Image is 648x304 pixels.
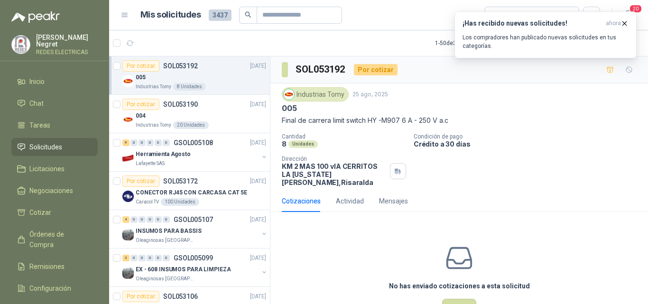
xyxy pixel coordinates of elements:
img: Company Logo [122,75,134,87]
a: Por cotizarSOL053192[DATE] Company Logo005Industrias Tomy8 Unidades [109,56,270,95]
p: Oleaginosas [GEOGRAPHIC_DATA][PERSON_NAME] [136,237,195,244]
button: 20 [620,7,637,24]
span: Tareas [29,120,50,130]
p: REDES ELECTRICAS [36,49,98,55]
h1: Mis solicitudes [140,8,201,22]
div: 4 [122,216,130,223]
p: SOL053192 [163,63,198,69]
div: Por cotizar [122,175,159,187]
div: 0 [139,216,146,223]
h3: No has enviado cotizaciones a esta solicitud [389,281,530,291]
p: GSOL005107 [174,216,213,223]
div: Por cotizar [122,60,159,72]
img: Company Logo [122,191,134,202]
p: KM 2 MAS 100 vIA CERRITOS LA [US_STATE] [PERSON_NAME] , Risaralda [282,162,386,186]
div: 1 - 50 de 3254 [435,36,497,51]
div: Por cotizar [354,64,398,75]
div: 0 [139,139,146,146]
div: 9 [122,139,130,146]
p: INSUMOS PARA BASSIS [136,227,202,236]
a: Remisiones [11,258,98,276]
p: SOL053190 [163,101,198,108]
p: Oleaginosas [GEOGRAPHIC_DATA][PERSON_NAME] [136,275,195,283]
span: Inicio [29,76,45,87]
p: Caracol TV [136,198,159,206]
p: Lafayette SAS [136,160,165,167]
a: 3 0 0 0 0 0 GSOL005099[DATE] Company LogoEX - 608 INSUMOS PARA LIMPIEZAOleaginosas [GEOGRAPHIC_DA... [122,252,268,283]
p: [DATE] [250,100,266,109]
p: Los compradores han publicado nuevas solicitudes en tus categorías. [463,33,629,50]
div: 0 [155,216,162,223]
p: Condición de pago [414,133,644,140]
p: SOL053106 [163,293,198,300]
img: Company Logo [122,229,134,240]
p: Dirección [282,156,386,162]
img: Company Logo [122,114,134,125]
span: search [245,11,251,18]
img: Company Logo [122,267,134,279]
span: 20 [629,4,642,13]
p: Industrias Tomy [136,83,171,91]
p: [DATE] [250,292,266,301]
p: Cantidad [282,133,406,140]
img: Company Logo [284,89,294,100]
div: 0 [147,216,154,223]
a: 9 0 0 0 0 0 GSOL005108[DATE] Company LogoHerramienta AgostoLafayette SAS [122,137,268,167]
div: 20 Unidades [173,121,209,129]
div: 100 Unidades [161,198,199,206]
div: Cotizaciones [282,196,321,206]
span: Negociaciones [29,185,73,196]
div: 0 [155,139,162,146]
a: Solicitudes [11,138,98,156]
p: 004 [136,111,146,120]
img: Logo peakr [11,11,60,23]
span: Chat [29,98,44,109]
div: 0 [139,255,146,261]
a: Chat [11,94,98,112]
span: Cotizar [29,207,51,218]
div: Actividad [336,196,364,206]
div: 0 [130,139,138,146]
div: 0 [147,139,154,146]
p: Final de carrera limit switch HY -M907 6 A - 250 V a.c [282,115,637,126]
span: 3437 [209,9,231,21]
span: Órdenes de Compra [29,229,89,250]
a: Licitaciones [11,160,98,178]
p: CONECTOR RJ45 CON CARCASA CAT 5E [136,188,247,197]
img: Company Logo [122,152,134,164]
p: Industrias Tomy [136,121,171,129]
p: Crédito a 30 días [414,140,644,148]
p: 005 [136,73,146,82]
p: 8 [282,140,287,148]
button: ¡Has recibido nuevas solicitudes!ahora Los compradores han publicado nuevas solicitudes en tus ca... [454,11,637,58]
span: ahora [606,19,621,28]
p: Herramienta Agosto [136,150,191,159]
a: Cotizar [11,203,98,221]
p: SOL053172 [163,178,198,184]
p: GSOL005099 [174,255,213,261]
div: Industrias Tomy [282,87,349,101]
div: Mensajes [379,196,408,206]
img: Company Logo [12,36,30,54]
a: Por cotizarSOL053190[DATE] Company Logo004Industrias Tomy20 Unidades [109,95,270,133]
div: 0 [163,255,170,261]
div: Por cotizar [122,291,159,302]
p: [DATE] [250,138,266,147]
p: 005 [282,103,296,113]
p: GSOL005108 [174,139,213,146]
p: [DATE] [250,215,266,224]
p: [DATE] [250,177,266,186]
div: 0 [155,255,162,261]
p: [DATE] [250,254,266,263]
span: Configuración [29,283,71,294]
a: Por cotizarSOL053172[DATE] Company LogoCONECTOR RJ45 CON CARCASA CAT 5ECaracol TV100 Unidades [109,172,270,210]
div: Todas [491,10,510,20]
a: Tareas [11,116,98,134]
div: 3 [122,255,130,261]
a: Inicio [11,73,98,91]
p: [DATE] [250,62,266,71]
p: EX - 608 INSUMOS PARA LIMPIEZA [136,265,231,274]
div: Por cotizar [122,99,159,110]
a: Configuración [11,279,98,297]
div: 8 Unidades [173,83,206,91]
